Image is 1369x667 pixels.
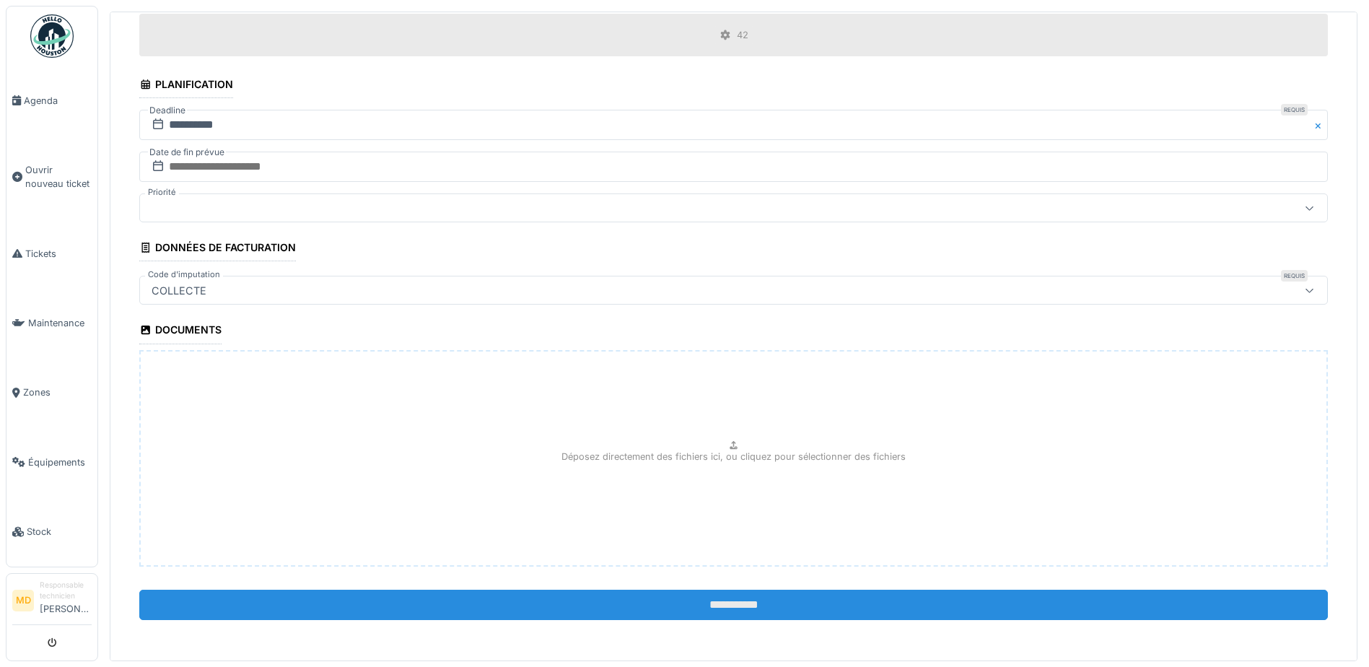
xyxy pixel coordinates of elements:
[6,288,97,357] a: Maintenance
[28,316,92,330] span: Maintenance
[561,450,906,463] p: Déposez directement des fichiers ici, ou cliquez pour sélectionner des fichiers
[40,580,92,622] li: [PERSON_NAME]
[40,580,92,602] div: Responsable technicien
[1281,104,1308,115] div: Requis
[148,144,226,160] label: Date de fin prévue
[737,28,748,42] div: 42
[139,319,222,344] div: Documents
[28,455,92,469] span: Équipements
[6,358,97,427] a: Zones
[146,282,212,298] div: COLLECTE
[6,135,97,219] a: Ouvrir nouveau ticket
[139,74,233,98] div: Planification
[139,237,296,261] div: Données de facturation
[25,163,92,191] span: Ouvrir nouveau ticket
[145,186,179,199] label: Priorité
[6,66,97,135] a: Agenda
[148,103,187,118] label: Deadline
[12,580,92,625] a: MD Responsable technicien[PERSON_NAME]
[145,269,223,281] label: Code d'imputation
[25,247,92,261] span: Tickets
[6,427,97,497] a: Équipements
[1281,270,1308,282] div: Requis
[12,590,34,611] li: MD
[6,497,97,567] a: Stock
[6,219,97,288] a: Tickets
[27,525,92,539] span: Stock
[1312,110,1328,140] button: Close
[24,94,92,108] span: Agenda
[23,385,92,399] span: Zones
[30,14,74,58] img: Badge_color-CXgf-gQk.svg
